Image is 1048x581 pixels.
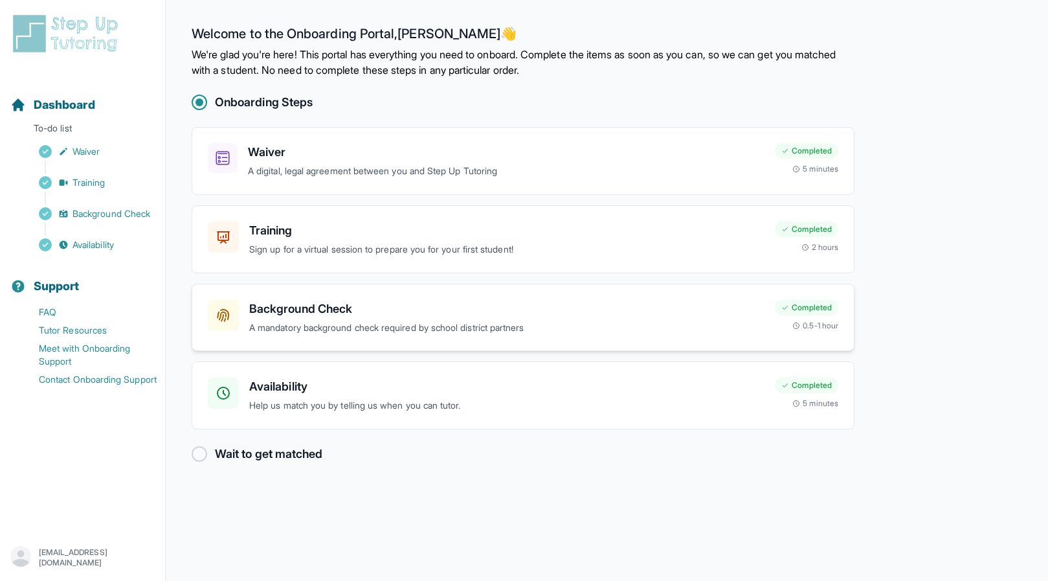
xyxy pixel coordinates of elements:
img: logo [10,13,126,54]
span: Background Check [72,207,150,220]
h3: Background Check [249,300,764,318]
p: We're glad you're here! This portal has everything you need to onboard. Complete the items as soo... [192,47,854,78]
a: AvailabilityHelp us match you by telling us when you can tutor.Completed5 minutes [192,361,854,429]
a: Training [10,174,165,192]
a: Waiver [10,142,165,161]
a: WaiverA digital, legal agreement between you and Step Up TutoringCompleted5 minutes [192,127,854,195]
button: [EMAIL_ADDRESS][DOMAIN_NAME] [10,546,155,569]
h3: Availability [249,378,764,396]
p: A mandatory background check required by school district partners [249,321,764,336]
a: Availability [10,236,165,254]
h2: Onboarding Steps [215,93,313,111]
span: Availability [72,238,114,251]
a: Contact Onboarding Support [10,370,165,389]
h3: Training [249,222,764,240]
div: 2 hours [801,242,839,253]
span: Training [72,176,106,189]
div: 5 minutes [792,164,838,174]
h3: Waiver [248,143,764,161]
div: Completed [775,300,838,315]
p: Sign up for a virtual session to prepare you for your first student! [249,242,764,257]
a: Meet with Onboarding Support [10,339,165,370]
a: TrainingSign up for a virtual session to prepare you for your first student!Completed2 hours [192,205,854,273]
h2: Wait to get matched [215,445,322,463]
a: FAQ [10,303,165,321]
a: Background Check [10,205,165,223]
p: [EMAIL_ADDRESS][DOMAIN_NAME] [39,547,155,568]
div: Completed [775,378,838,393]
p: A digital, legal agreement between you and Step Up Tutoring [248,164,764,179]
p: Help us match you by telling us when you can tutor. [249,398,764,413]
div: 0.5-1 hour [792,321,838,331]
span: Waiver [72,145,100,158]
button: Dashboard [5,75,160,119]
a: Background CheckA mandatory background check required by school district partnersCompleted0.5-1 hour [192,284,854,352]
div: Completed [775,222,838,237]
p: To-do list [5,122,160,140]
span: Dashboard [34,96,95,114]
span: Support [34,277,80,295]
div: Completed [775,143,838,159]
h2: Welcome to the Onboarding Portal, [PERSON_NAME] 👋 [192,26,854,47]
a: Tutor Resources [10,321,165,339]
button: Support [5,256,160,301]
div: 5 minutes [792,398,838,409]
a: Dashboard [10,96,95,114]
